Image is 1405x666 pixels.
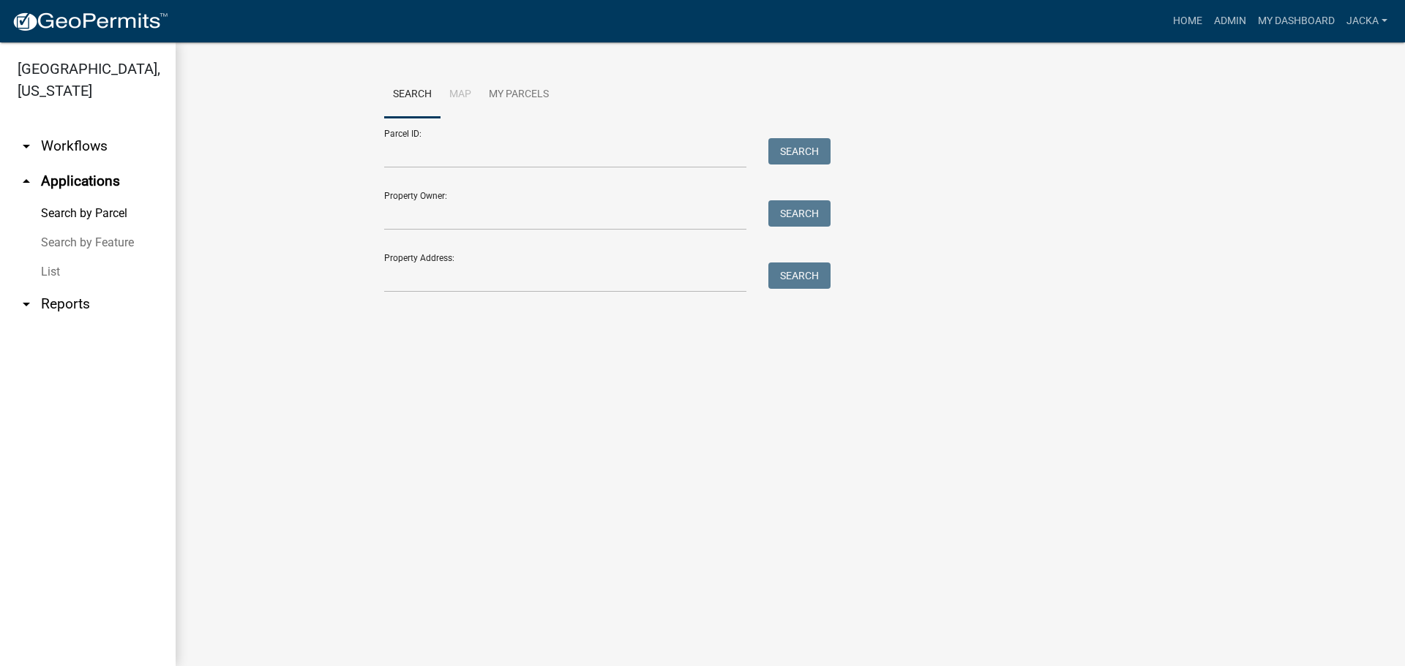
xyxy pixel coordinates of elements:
[18,173,35,190] i: arrow_drop_up
[1252,7,1341,35] a: My Dashboard
[384,72,441,118] a: Search
[1167,7,1208,35] a: Home
[480,72,558,118] a: My Parcels
[768,262,831,289] button: Search
[768,200,831,227] button: Search
[1208,7,1252,35] a: Admin
[18,295,35,313] i: arrow_drop_down
[1341,7,1393,35] a: jacka
[18,137,35,155] i: arrow_drop_down
[768,138,831,164] button: Search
